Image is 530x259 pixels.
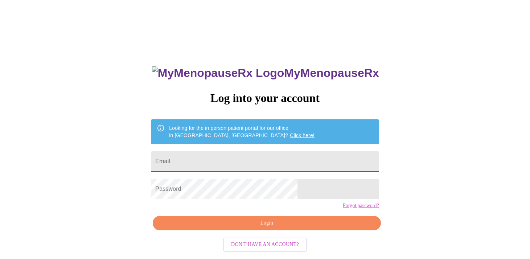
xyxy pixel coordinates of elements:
span: Login [161,219,372,228]
a: Don't have an account? [221,241,309,247]
span: Don't have an account? [231,240,299,249]
button: Login [153,216,381,231]
h3: MyMenopauseRx [152,66,379,80]
img: MyMenopauseRx Logo [152,66,284,80]
div: Looking for the in person patient portal for our office in [GEOGRAPHIC_DATA], [GEOGRAPHIC_DATA]? [169,122,315,142]
a: Click here! [290,132,315,138]
button: Don't have an account? [223,238,307,252]
a: Forgot password? [343,203,379,209]
h3: Log into your account [151,91,379,105]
